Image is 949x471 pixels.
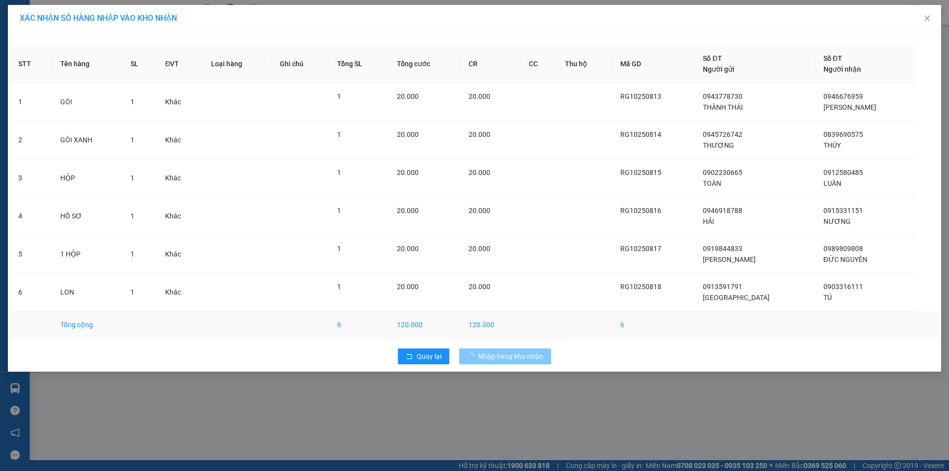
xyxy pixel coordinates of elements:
td: Khác [157,121,203,159]
button: Close [913,5,941,33]
span: 1 [130,288,134,296]
span: 20.000 [397,169,419,176]
td: 3 [10,159,52,197]
span: 0915331151 [823,207,863,214]
span: 1 [337,245,341,253]
span: XÁC NHẬN SỐ HÀNG NHẬP VÀO KHO NHẬN [20,13,177,23]
th: Thu hộ [557,45,612,83]
span: 20.000 [397,283,419,291]
td: 4 [10,197,52,235]
span: 0912580485 [823,169,863,176]
span: 1 [337,169,341,176]
span: 0946918788 [703,207,742,214]
span: THÚY [823,141,841,149]
td: HỘP [52,159,123,197]
span: VP Rạch Giá [94,33,145,44]
span: 0943778730 [703,92,742,100]
th: ĐVT [157,45,203,83]
span: 0946676959 [823,92,863,100]
th: Tên hàng [52,45,123,83]
span: 20.000 [469,169,490,176]
span: Quay lại [417,351,441,362]
td: 5 [10,235,52,273]
th: Tổng SL [329,45,389,83]
span: 1 [130,250,134,258]
span: Điện thoại: [94,69,159,90]
span: Số ĐT [703,54,722,62]
span: 1 [337,283,341,291]
span: THÀNH THÁI [703,103,743,111]
td: Khác [157,273,203,311]
span: NƯƠNG [823,217,851,225]
span: Địa chỉ: [94,45,164,67]
td: 2 [10,121,52,159]
span: RG10250818 [620,283,661,291]
td: LON [52,273,123,311]
span: 1 [337,92,341,100]
th: CR [461,45,521,83]
span: rollback [406,353,413,361]
span: LUÂN [823,179,841,187]
span: 20.000 [469,283,490,291]
td: GÓI [52,83,123,121]
span: 0989809808 [823,245,863,253]
span: RG10250817 [620,245,661,253]
button: Nhập hàng kho nhận [459,348,551,364]
td: 120.000 [389,311,460,339]
span: 20.000 [469,207,490,214]
span: 20.000 [469,245,490,253]
span: 1 [130,174,134,182]
span: 20.000 [397,245,419,253]
td: 6 [612,311,695,339]
span: [GEOGRAPHIC_DATA] [703,294,770,301]
button: rollbackQuay lại [398,348,449,364]
span: Số ĐT [823,54,842,62]
th: CC [521,45,557,83]
span: 0945726742 [703,130,742,138]
span: VP [GEOGRAPHIC_DATA] [4,22,92,44]
span: THƯƠNG [703,141,734,149]
span: 20.000 [469,130,490,138]
span: 0913591791 [703,283,742,291]
span: 1 [337,207,341,214]
td: HỒ SƠ [52,197,123,235]
td: Khác [157,83,203,121]
span: [PERSON_NAME] [823,103,876,111]
td: GÓI XANH [52,121,123,159]
td: 120.000 [461,311,521,339]
span: RG10250813 [620,92,661,100]
span: [PERSON_NAME] [703,256,756,263]
span: TÚ [823,294,832,301]
span: 20.000 [397,207,419,214]
th: SL [123,45,157,83]
th: Ghi chú [272,45,330,83]
span: Địa chỉ: [4,45,86,78]
td: Khác [157,159,203,197]
span: TOÀN [703,179,721,187]
th: STT [10,45,52,83]
span: 0839690575 [823,130,863,138]
span: RG10250814 [620,130,661,138]
span: close [923,14,931,22]
td: Tổng cộng [52,311,123,339]
span: 20.000 [397,92,419,100]
span: 1 [337,130,341,138]
strong: 260A, [PERSON_NAME] [94,45,164,67]
span: 1 [130,136,134,144]
td: Khác [157,197,203,235]
td: 6 [329,311,389,339]
span: RG10250815 [620,169,661,176]
th: Loại hàng [203,45,271,83]
span: Người gửi [703,65,734,73]
td: 1 HỘP [52,235,123,273]
span: Người nhận [823,65,861,73]
td: Khác [157,235,203,273]
span: 1 [130,98,134,106]
th: Tổng cước [389,45,460,83]
span: 20.000 [469,92,490,100]
strong: NHÀ XE [PERSON_NAME] [16,4,153,18]
td: 1 [10,83,52,121]
span: 0902230665 [703,169,742,176]
span: RG10250816 [620,207,661,214]
span: ĐỨC NGUYÊN [823,256,867,263]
